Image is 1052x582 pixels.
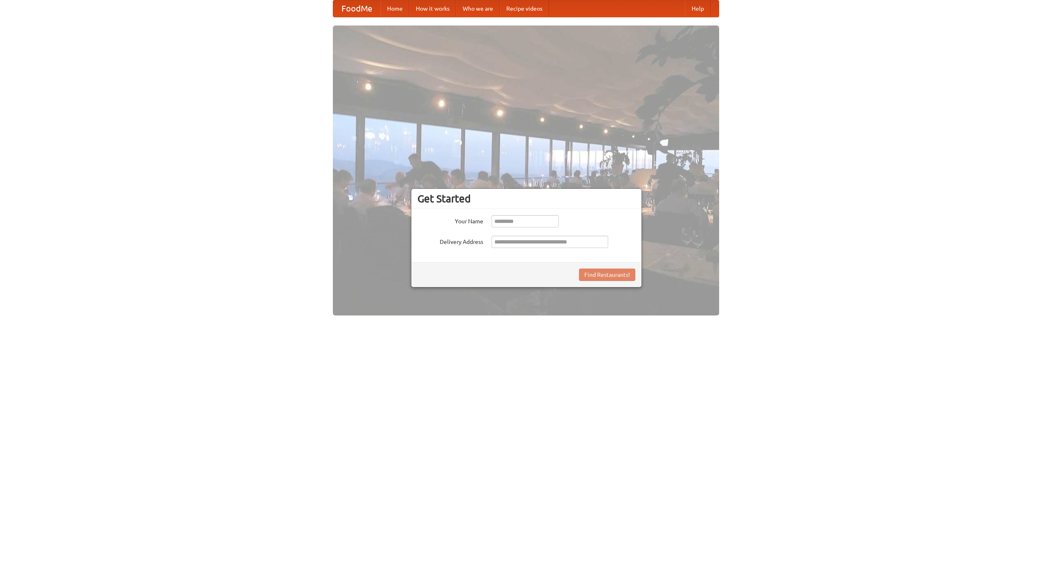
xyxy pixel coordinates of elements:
a: FoodMe [333,0,381,17]
button: Find Restaurants! [579,269,635,281]
a: Help [685,0,711,17]
label: Your Name [418,215,483,225]
a: Recipe videos [500,0,549,17]
label: Delivery Address [418,236,483,246]
a: Home [381,0,409,17]
h3: Get Started [418,192,635,205]
a: Who we are [456,0,500,17]
a: How it works [409,0,456,17]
